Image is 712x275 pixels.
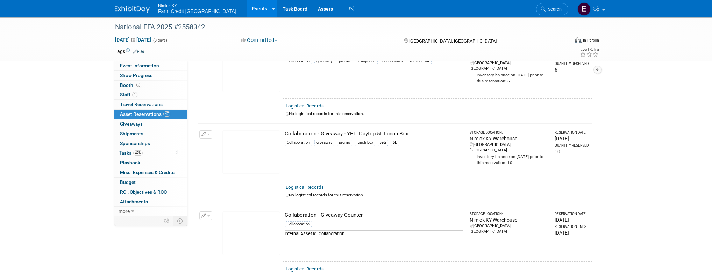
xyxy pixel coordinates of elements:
[114,178,187,187] a: Budget
[546,7,562,12] span: Search
[286,103,324,109] a: Logistical Records
[285,230,463,237] div: Internal Asset Id: Collaboration
[120,102,163,107] span: Travel Reservations
[470,216,548,223] div: Nimlok KY Warehouse
[158,8,236,14] span: Farm Credit [GEOGRAPHIC_DATA]
[285,130,463,137] div: Collaboration - Giveaway - YETI Daytrip 5L Lunch Box
[527,36,599,47] div: Event Format
[355,140,375,146] div: lunch box
[114,90,187,99] a: Staff1
[222,211,280,255] img: View Images
[120,73,152,78] span: Show Progress
[285,140,312,146] div: Collaboration
[120,131,143,136] span: Shipments
[120,111,170,117] span: Asset Reservations
[120,199,148,205] span: Attachments
[114,158,187,168] a: Playbook
[119,150,143,156] span: Tasks
[409,38,497,44] span: [GEOGRAPHIC_DATA], [GEOGRAPHIC_DATA]
[120,170,175,175] span: Misc. Expenses & Credits
[135,82,142,88] span: Booth not reserved yet
[391,140,399,146] div: 5L
[114,187,187,197] a: ROI, Objectives & ROO
[285,221,312,228] div: Collaboration
[378,140,388,146] div: yeti
[120,189,167,195] span: ROI, Objectives & ROO
[133,49,144,54] a: Edit
[114,197,187,207] a: Attachments
[555,211,589,216] div: Reservation Date:
[286,111,589,117] div: No logistical records for this reservation.
[114,81,187,90] a: Booth
[114,110,187,119] a: Asset Reservations47
[163,111,170,117] span: 47
[555,130,589,135] div: Reservation Date:
[115,37,151,43] span: [DATE] [DATE]
[114,129,187,139] a: Shipments
[115,6,150,13] img: ExhibitDay
[285,211,463,219] div: Collaboration - Giveaway Counter
[470,142,548,153] div: [GEOGRAPHIC_DATA], [GEOGRAPHIC_DATA]
[470,72,548,84] div: Inventory balance on [DATE] prior to this reservation: 6
[173,216,187,225] td: Toggle Event Tabs
[120,160,140,165] span: Playbook
[470,153,548,166] div: Inventory balance on [DATE] prior to this reservation: 10
[555,61,589,66] div: Quantity Reserved:
[130,37,136,43] span: to
[555,135,589,142] div: [DATE]
[470,130,548,135] div: Storage Location:
[286,266,324,272] a: Logistical Records
[114,71,187,80] a: Show Progress
[286,185,324,190] a: Logistical Records
[120,92,137,97] span: Staff
[222,49,280,92] img: View Images
[555,143,589,148] div: Quantity Reserved:
[286,192,589,198] div: No logistical records for this reservation.
[120,141,150,146] span: Sponsorships
[222,130,280,174] img: View Images
[580,48,599,51] div: Event Rating
[555,216,589,223] div: [DATE]
[114,139,187,148] a: Sponsorships
[120,63,159,68] span: Event Information
[120,82,142,88] span: Booth
[583,38,599,43] div: In-Person
[114,207,187,216] a: more
[114,148,187,158] a: Tasks47%
[470,135,548,142] div: Nimlok KY Warehouse
[470,211,548,216] div: Storage Location:
[114,168,187,177] a: Misc. Expenses & Credits
[120,179,136,185] span: Budget
[132,92,137,97] span: 1
[577,2,591,16] img: Elizabeth Woods
[555,66,589,73] div: 6
[120,121,143,127] span: Giveaways
[575,37,582,43] img: Format-Inperson.png
[133,150,143,156] span: 47%
[158,1,236,9] span: Nimlok KY
[555,224,589,229] div: Reservation Ends:
[114,61,187,70] a: Event Information
[555,148,589,155] div: 10
[161,216,173,225] td: Personalize Event Tab Strip
[314,140,334,146] div: giveaway
[337,140,352,146] div: promo
[115,48,144,55] td: Tags
[555,229,589,236] div: [DATE]
[470,223,548,235] div: [GEOGRAPHIC_DATA], [GEOGRAPHIC_DATA]
[536,3,568,15] a: Search
[152,38,167,43] span: (3 days)
[119,208,130,214] span: more
[114,100,187,109] a: Travel Reservations
[470,60,548,72] div: [GEOGRAPHIC_DATA], [GEOGRAPHIC_DATA]
[114,119,187,129] a: Giveaways
[113,21,558,34] div: National FFA 2025 #2558342
[238,37,280,44] button: Committed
